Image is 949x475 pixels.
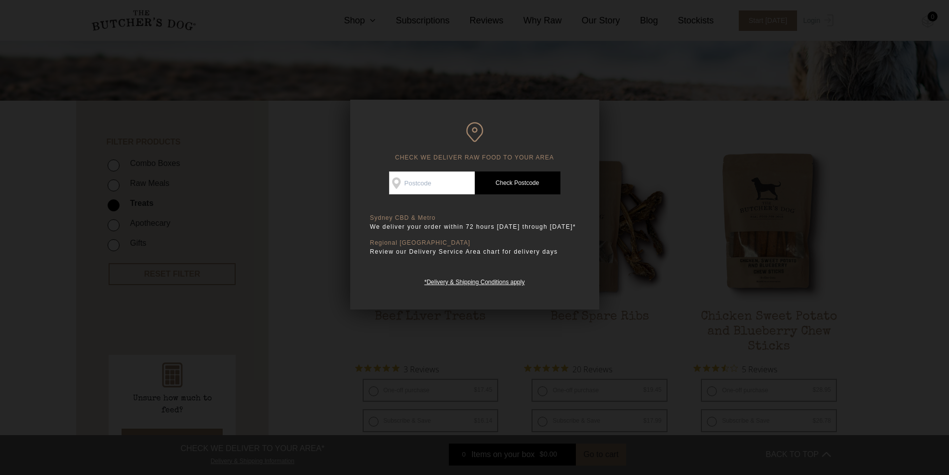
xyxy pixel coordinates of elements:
[370,239,579,247] p: Regional [GEOGRAPHIC_DATA]
[370,122,579,161] h6: CHECK WE DELIVER RAW FOOD TO YOUR AREA
[475,171,560,194] a: Check Postcode
[389,171,475,194] input: Postcode
[424,276,525,286] a: *Delivery & Shipping Conditions apply
[370,214,579,222] p: Sydney CBD & Metro
[370,247,579,257] p: Review our Delivery Service Area chart for delivery days
[370,222,579,232] p: We deliver your order within 72 hours [DATE] through [DATE]*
